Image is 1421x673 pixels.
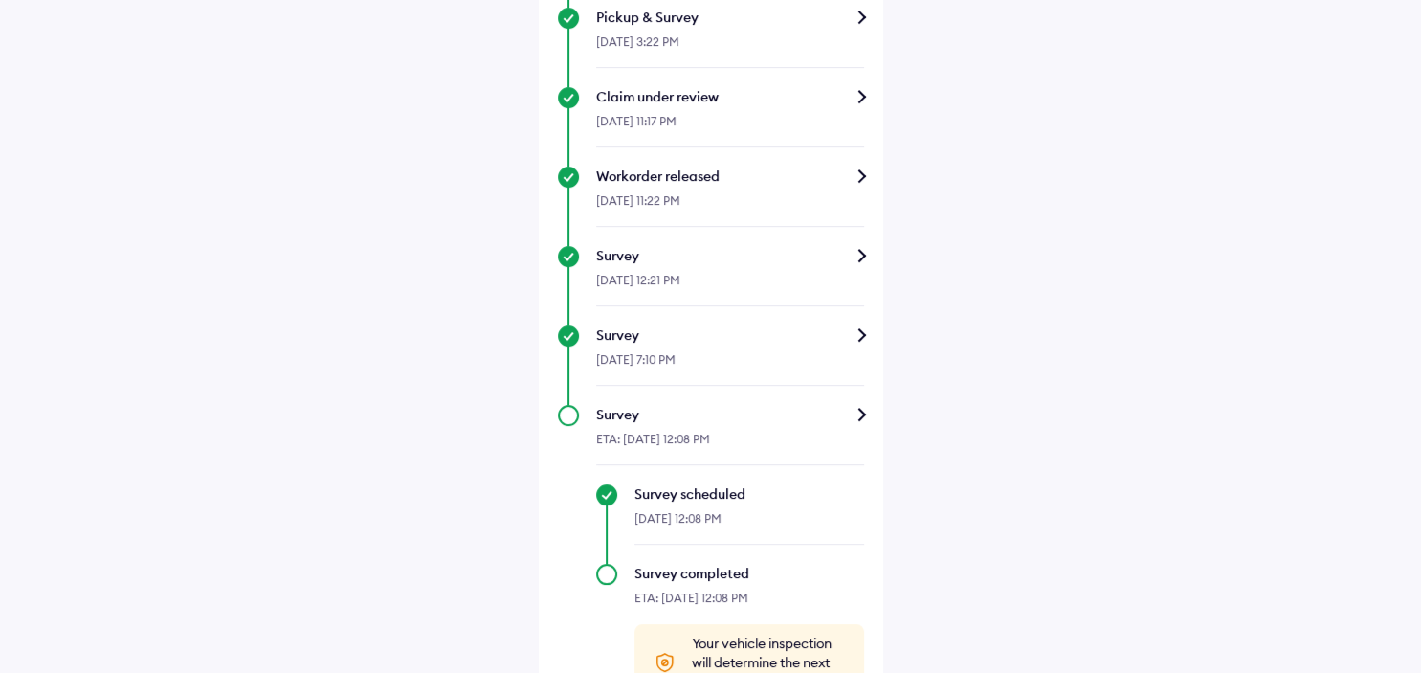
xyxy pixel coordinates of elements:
div: [DATE] 7:10 PM [596,345,864,386]
div: ETA: [DATE] 12:08 PM [634,583,864,624]
div: [DATE] 11:22 PM [596,186,864,227]
div: Survey completed [634,564,864,583]
div: Survey scheduled [634,484,864,504]
div: Survey [596,246,864,265]
div: ETA: [DATE] 12:08 PM [596,424,864,465]
div: [DATE] 3:22 PM [596,27,864,68]
div: [DATE] 12:08 PM [634,504,864,545]
div: Pickup & Survey [596,8,864,27]
div: Survey [596,405,864,424]
div: [DATE] 12:21 PM [596,265,864,306]
div: Survey [596,325,864,345]
div: [DATE] 11:17 PM [596,106,864,147]
div: Claim under review [596,87,864,106]
div: Workorder released [596,167,864,186]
